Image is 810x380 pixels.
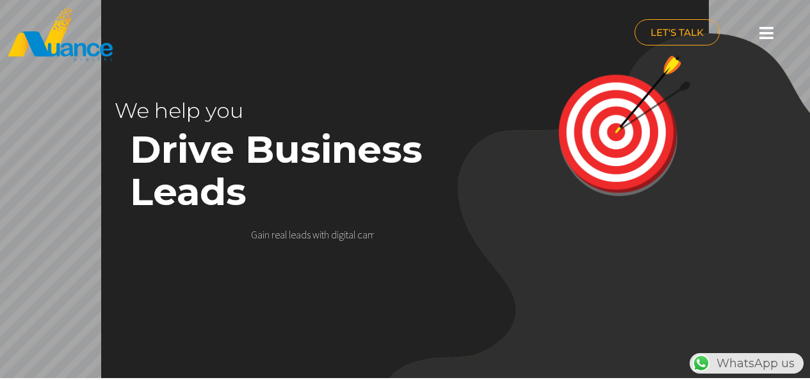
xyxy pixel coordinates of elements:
[115,89,377,131] rs-layer: We help you
[6,6,399,62] a: nuance-qatar_logo
[275,229,280,240] div: e
[331,229,337,240] div: d
[691,353,711,374] img: WhatsApp
[362,229,368,240] div: a
[320,229,321,240] div: i
[251,229,257,240] div: G
[312,229,320,240] div: w
[301,229,307,240] div: d
[271,229,275,240] div: r
[321,229,324,240] div: t
[353,229,355,240] div: l
[285,229,287,240] div: l
[291,229,296,240] div: e
[651,28,704,37] span: LET'S TALK
[263,229,264,240] div: i
[130,128,462,213] rs-layer: Drive Business Leads
[324,229,329,240] div: h
[346,229,348,240] div: t
[337,229,339,240] div: i
[357,229,362,240] div: c
[368,229,376,240] div: m
[307,229,311,240] div: s
[339,229,344,240] div: g
[280,229,285,240] div: a
[6,6,114,62] img: nuance-qatar_logo
[289,229,291,240] div: l
[344,229,346,240] div: i
[690,356,804,370] a: WhatsAppWhatsApp us
[348,229,353,240] div: a
[296,229,301,240] div: a
[264,229,270,240] div: n
[690,353,804,374] div: WhatsApp us
[257,229,263,240] div: a
[635,19,720,45] a: LET'S TALK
